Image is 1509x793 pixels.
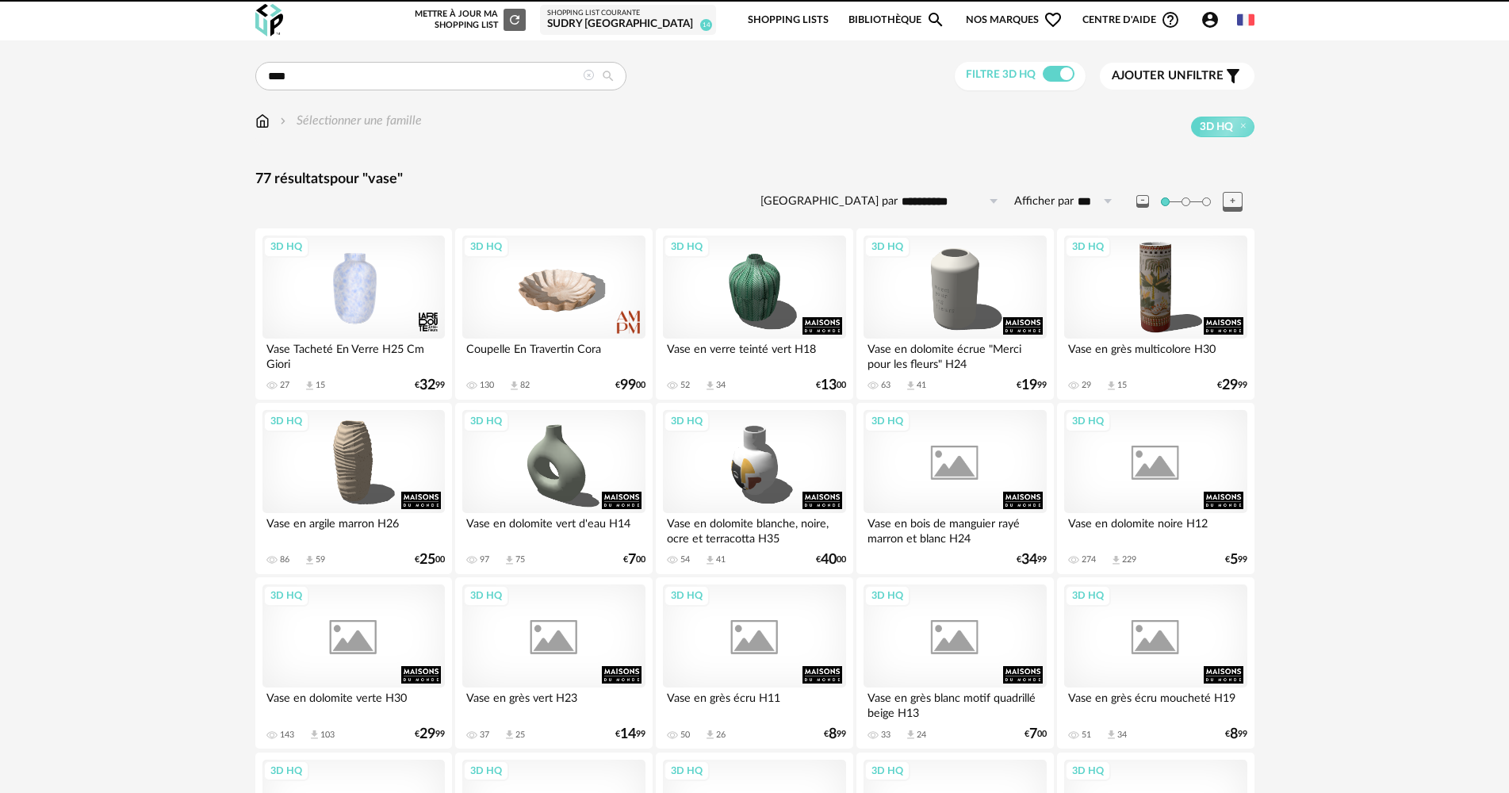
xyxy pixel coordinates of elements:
[1201,10,1220,29] span: Account Circle icon
[547,9,709,18] div: Shopping List courante
[700,19,712,31] span: 14
[507,15,522,24] span: Refresh icon
[1161,10,1180,29] span: Help Circle Outline icon
[1082,10,1180,29] span: Centre d'aideHelp Circle Outline icon
[1100,63,1254,90] button: Ajouter unfiltre Filter icon
[277,112,422,130] div: Sélectionner une famille
[1201,10,1227,29] span: Account Circle icon
[412,9,526,31] div: Mettre à jour ma Shopping List
[748,2,829,39] a: Shopping Lists
[547,9,709,32] a: Shopping List courante SUDRY [GEOGRAPHIC_DATA] 14
[1237,11,1254,29] img: fr
[255,112,270,130] img: svg+xml;base64,PHN2ZyB3aWR0aD0iMTYiIGhlaWdodD0iMTciIHZpZXdCb3g9IjAgMCAxNiAxNyIgZmlsbD0ibm9uZSIgeG...
[966,69,1036,80] span: Filtre 3D HQ
[1112,70,1186,82] span: Ajouter un
[1044,10,1063,29] span: Heart Outline icon
[926,10,945,29] span: Magnify icon
[966,2,1063,39] span: Nos marques
[1224,67,1243,86] span: Filter icon
[277,112,289,130] img: svg+xml;base64,PHN2ZyB3aWR0aD0iMTYiIGhlaWdodD0iMTYiIHZpZXdCb3g9IjAgMCAxNiAxNiIgZmlsbD0ibm9uZSIgeG...
[848,2,945,39] a: BibliothèqueMagnify icon
[255,4,283,36] img: OXP
[547,17,709,32] div: SUDRY [GEOGRAPHIC_DATA]
[1112,68,1224,84] span: filtre
[1200,120,1233,134] span: 3D HQ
